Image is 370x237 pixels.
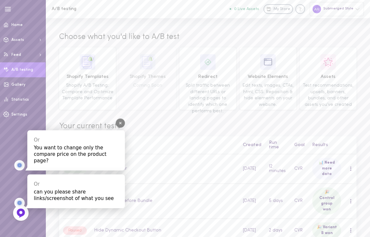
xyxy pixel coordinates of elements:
span: Redirect [182,73,234,81]
th: Created [239,136,265,154]
span: Test recommendations, upsells, banners, bundles, and other assets you’ve created [303,83,353,107]
span: Website Elements [242,73,294,81]
td: CVR [290,183,308,218]
div: Or [34,137,118,143]
div: can you please share links/screenshot of what you see [34,189,118,202]
img: Feedback Button [16,208,26,218]
span: Choose what you'd like to A/B test [59,32,179,43]
img: icon [80,54,95,70]
span: Gallery [11,83,25,87]
span: Coming Soon [133,83,162,88]
div: Or [34,181,118,187]
span: Edit texts, images, CTAs, html, CSS. Reposition & hide elements on your website. [242,83,293,107]
a: 0 Live Assets [230,7,263,11]
th: Goal [290,136,308,154]
div: Knowledge center [295,4,305,14]
span: Assets [302,73,354,81]
h1: A/B testing [52,6,159,11]
span: A/B testing [11,68,33,72]
span: Statistics [11,98,29,102]
div: Paused [63,226,87,235]
td: 5 days [265,183,290,218]
td: [DATE] [239,183,265,218]
span: Your current tests [59,121,356,132]
span: My Store [273,6,290,12]
span: Feed [11,53,21,57]
span: Assets [11,38,24,42]
span: Home [11,23,23,27]
span: Shopify A/B Testing: Compare and Optimize Template Performance [62,83,113,101]
span: Settings [11,113,27,117]
td: CVR [290,154,308,183]
img: icon [140,54,155,70]
img: n5hzsOZxxfNKIpTiFrq0youEgNUwxZ7u4TlZQe36mIPzOPGXgEJyynKvxBll2gimS2HKf3TykOM.png [14,198,25,208]
td: Trust Badge Before Bundle [90,183,239,218]
button: 0 Live Assets [230,7,259,11]
div: Submerged Style [310,2,364,16]
span: Split traffic between different URLs or landing pages to identify which one performs best. [186,83,230,113]
td: 12 minutes [265,154,290,183]
img: n5hzsOZxxfNKIpTiFrq0youEgNUwxZ7u4TlZQe36mIPzOPGXgEJyynKvxBll2gimS2HKf3TykOM.png [14,160,25,170]
td: [DATE] [239,154,265,183]
span: Shopify Templates [61,73,113,81]
img: icon [200,54,216,70]
img: icon [320,54,336,70]
th: Results [309,136,345,154]
th: Run time [265,136,290,154]
th: Name [90,136,239,154]
img: icon [260,54,276,70]
div: 🎉 Control group won [312,187,341,215]
div: You want to change only the compare price on the product page? [34,144,118,164]
div: 📊 Need more data [312,158,341,180]
td: Price with color [90,154,239,183]
span: Shopify Themes [122,73,174,81]
a: My Store [263,4,293,14]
